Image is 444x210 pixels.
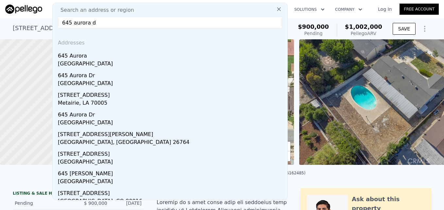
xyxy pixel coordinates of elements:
a: Log In [370,6,400,12]
span: $1,002,000 [345,23,382,30]
div: [STREET_ADDRESS] [58,187,285,197]
input: Enter an address, city, region, neighborhood or zip code [58,17,282,28]
div: 645 [PERSON_NAME] [58,167,285,178]
div: [STREET_ADDRESS] [58,148,285,158]
span: $ 900,000 [84,201,107,206]
div: 645 Aurora Dr [58,69,285,79]
div: Pellego ARV [345,30,382,37]
img: Pellego [5,5,42,14]
div: [STREET_ADDRESS] [58,89,285,99]
div: Pending [15,200,73,206]
div: [GEOGRAPHIC_DATA] [58,119,285,128]
div: Pending [298,30,329,37]
div: [GEOGRAPHIC_DATA] [58,178,285,187]
button: Show Options [418,22,431,35]
span: Search an address or region [55,6,134,14]
a: Free Account [400,4,439,15]
div: [GEOGRAPHIC_DATA] [58,60,285,69]
div: [DATE] [112,200,142,206]
div: [STREET_ADDRESS][PERSON_NAME] [58,128,285,138]
div: Addresses [55,34,285,49]
button: SAVE [393,23,416,35]
div: 645 Aurora [58,49,285,60]
div: [STREET_ADDRESS] , Claremont , CA 91711 [13,24,138,33]
div: 645 Aurora Dr [58,108,285,119]
div: [GEOGRAPHIC_DATA] [58,79,285,89]
div: Metairie, LA 70005 [58,99,285,108]
div: [GEOGRAPHIC_DATA], CO 80016 [58,197,285,206]
div: [GEOGRAPHIC_DATA] [58,158,285,167]
button: Company [330,4,367,15]
button: Solutions [289,4,330,15]
div: LISTING & SALE HISTORY [13,191,144,197]
span: $900,000 [298,23,329,30]
div: [GEOGRAPHIC_DATA], [GEOGRAPHIC_DATA] 26764 [58,138,285,148]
